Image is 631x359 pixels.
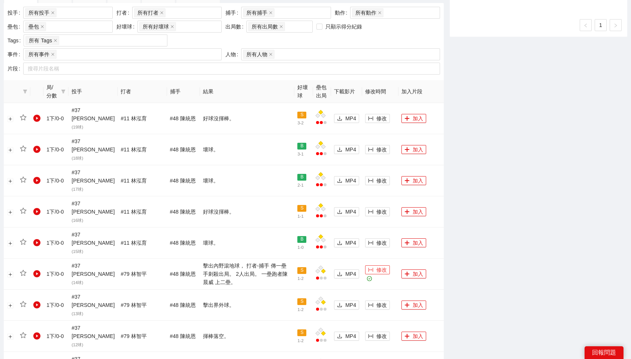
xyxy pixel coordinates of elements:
span: 1 - 2 [297,338,303,343]
label: 出局數 [225,21,246,33]
label: 人物 [225,48,241,60]
span: 1 - 2 [297,307,303,312]
span: # 48 陳統恩 [170,240,196,246]
button: downloadMP4 [334,301,359,310]
div: 回報問題 [585,346,624,359]
button: 展開行 [7,303,13,309]
span: B [297,236,306,243]
span: ( 15 球) [72,249,83,254]
button: plus加入 [401,114,426,123]
button: plus加入 [401,238,426,247]
span: plus [404,334,410,340]
span: # 11 林泓育 [121,240,146,246]
span: play-circle [33,332,41,340]
th: 打者 [118,80,167,103]
span: 2 - 1 [297,183,303,187]
span: close [269,52,273,56]
span: plus [404,271,410,277]
span: # 79 林智平 [121,302,146,308]
span: column-width [368,302,373,308]
button: downloadMP4 [334,207,359,216]
span: column-width [368,209,373,215]
li: 1 [595,19,607,31]
label: 動作 [335,7,351,19]
span: S [297,112,306,118]
button: column-width修改 [365,332,390,341]
span: 壘包 [25,22,46,31]
span: 1 下 / 0 - 0 [46,147,64,153]
button: column-width修改 [365,145,390,154]
td: 揮棒落空。 [200,321,294,352]
span: 所有打者 [137,9,158,17]
span: ( 16 球) [72,218,83,223]
span: star [20,270,27,277]
span: column-width [368,267,373,273]
span: 局/分數 [46,83,58,100]
span: filter [23,89,27,94]
span: ( 19 球) [72,125,83,129]
span: filter [21,89,29,94]
span: # 37 [PERSON_NAME] [72,263,115,285]
span: # 79 林智平 [121,271,146,277]
span: column-width [368,240,373,246]
span: close [170,25,174,28]
span: MP4 [345,114,356,123]
span: # 37 [PERSON_NAME] [72,138,115,161]
button: plus加入 [401,207,426,216]
span: download [337,116,342,122]
span: # 48 陳統恩 [170,178,196,184]
span: MP4 [345,270,356,278]
span: # 37 [PERSON_NAME] [72,325,115,347]
span: ( 18 球) [72,156,83,160]
span: 修改 [376,145,387,154]
span: 修改 [376,332,387,340]
span: play-circle [33,301,41,309]
span: filter [61,89,66,94]
th: 修改時間 [362,80,398,103]
th: 加入片段 [398,80,444,103]
td: 擊出界外球。 [200,290,294,321]
span: close [160,11,164,15]
span: close [51,11,55,15]
span: star [20,145,27,152]
button: plus加入 [401,176,426,185]
span: 3 - 1 [297,152,303,156]
span: # 37 [PERSON_NAME] [72,169,115,192]
span: # 48 陳統恩 [170,271,196,277]
span: close [279,25,283,28]
span: plus [404,302,410,308]
label: Tags [7,34,24,46]
button: column-width修改 [365,114,390,123]
span: MP4 [345,208,356,216]
span: ( 17 球) [72,187,83,191]
span: MP4 [345,145,356,154]
span: S [297,205,306,212]
span: close [269,11,273,15]
button: right [610,19,622,31]
span: close [54,39,57,42]
span: download [337,178,342,184]
td: 壞球。 [200,134,294,165]
span: 1 下 / 0 - 0 [46,178,64,184]
button: 展開行 [7,147,13,153]
span: 修改 [376,239,387,247]
span: star [20,114,27,121]
span: 1 下 / 0 - 0 [46,302,64,308]
span: left [583,23,588,28]
span: # 48 陳統恩 [170,147,196,153]
span: 所有好壞球 [139,22,176,31]
span: 修改 [376,266,387,274]
button: downloadMP4 [334,269,359,278]
span: column-width [368,147,373,153]
button: plus加入 [401,301,426,310]
td: 擊出內野滾地球， 打者-捕手 傳一壘手刺殺出局。 2人出局。 一壘跑者陳晨威 上二壘。 [200,259,294,290]
td: 壞球。 [200,165,294,196]
span: star [20,177,27,183]
span: # 11 林泓育 [121,209,146,215]
span: 1 下 / 0 - 0 [46,240,64,246]
span: # 48 陳統恩 [170,209,196,215]
button: downloadMP4 [334,145,359,154]
span: S [297,298,306,305]
label: 壘包 [7,21,23,33]
span: play-circle [33,177,41,184]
